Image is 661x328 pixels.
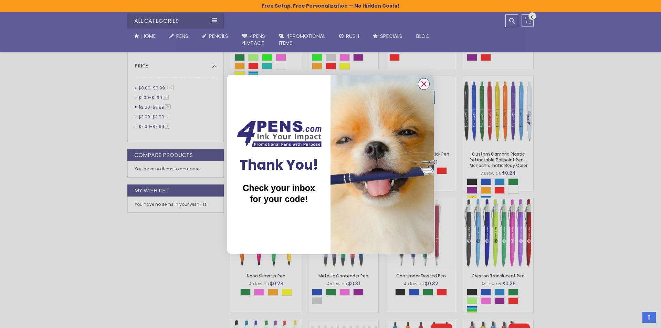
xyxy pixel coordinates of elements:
img: b2d7038a-49cb-4a70-a7cc-c7b8314b33fd.jpeg [330,75,434,254]
span: Check your inbox for your code! [243,183,315,204]
button: Close dialog [418,78,430,90]
img: Couch [234,119,324,149]
span: Thank You! [240,155,318,174]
